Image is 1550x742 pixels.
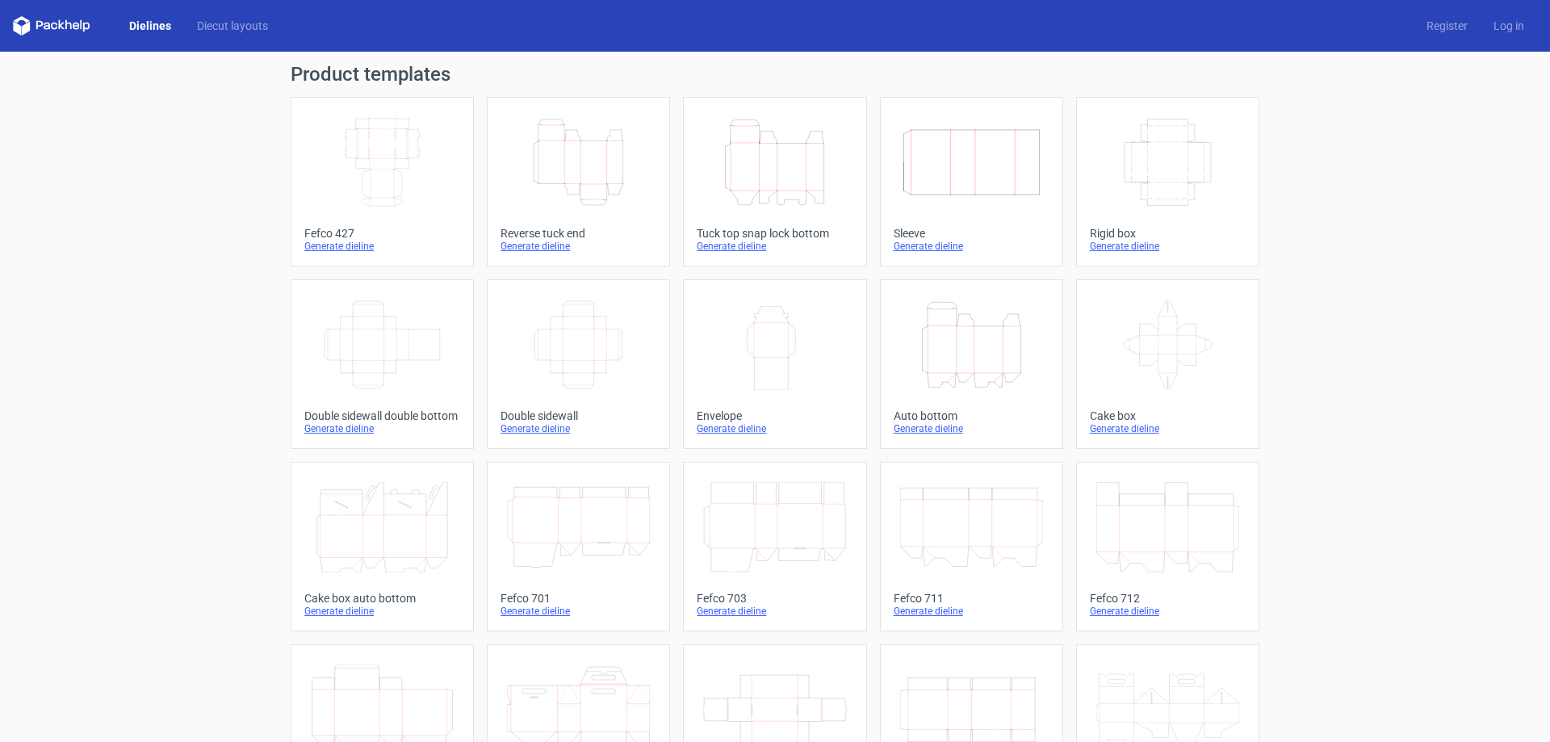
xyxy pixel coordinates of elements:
[501,409,656,422] div: Double sidewall
[894,240,1049,253] div: Generate dieline
[1090,227,1246,240] div: Rigid box
[880,97,1063,266] a: SleeveGenerate dieline
[304,409,460,422] div: Double sidewall double bottom
[894,605,1049,618] div: Generate dieline
[304,605,460,618] div: Generate dieline
[894,422,1049,435] div: Generate dieline
[683,97,866,266] a: Tuck top snap lock bottomGenerate dieline
[697,592,852,605] div: Fefco 703
[487,97,670,266] a: Reverse tuck endGenerate dieline
[1090,422,1246,435] div: Generate dieline
[487,462,670,631] a: Fefco 701Generate dieline
[1076,462,1259,631] a: Fefco 712Generate dieline
[291,97,474,266] a: Fefco 427Generate dieline
[880,279,1063,449] a: Auto bottomGenerate dieline
[487,279,670,449] a: Double sidewallGenerate dieline
[291,65,1259,84] h1: Product templates
[1076,97,1259,266] a: Rigid boxGenerate dieline
[697,605,852,618] div: Generate dieline
[697,240,852,253] div: Generate dieline
[1090,605,1246,618] div: Generate dieline
[501,227,656,240] div: Reverse tuck end
[683,279,866,449] a: EnvelopeGenerate dieline
[1481,18,1537,34] a: Log in
[304,240,460,253] div: Generate dieline
[1414,18,1481,34] a: Register
[501,592,656,605] div: Fefco 701
[697,422,852,435] div: Generate dieline
[291,462,474,631] a: Cake box auto bottomGenerate dieline
[1090,592,1246,605] div: Fefco 712
[501,240,656,253] div: Generate dieline
[880,462,1063,631] a: Fefco 711Generate dieline
[184,18,281,34] a: Diecut layouts
[1090,409,1246,422] div: Cake box
[304,422,460,435] div: Generate dieline
[291,279,474,449] a: Double sidewall double bottomGenerate dieline
[894,227,1049,240] div: Sleeve
[501,422,656,435] div: Generate dieline
[116,18,184,34] a: Dielines
[894,409,1049,422] div: Auto bottom
[501,605,656,618] div: Generate dieline
[894,592,1049,605] div: Fefco 711
[304,592,460,605] div: Cake box auto bottom
[1076,279,1259,449] a: Cake boxGenerate dieline
[697,227,852,240] div: Tuck top snap lock bottom
[697,409,852,422] div: Envelope
[304,227,460,240] div: Fefco 427
[683,462,866,631] a: Fefco 703Generate dieline
[1090,240,1246,253] div: Generate dieline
